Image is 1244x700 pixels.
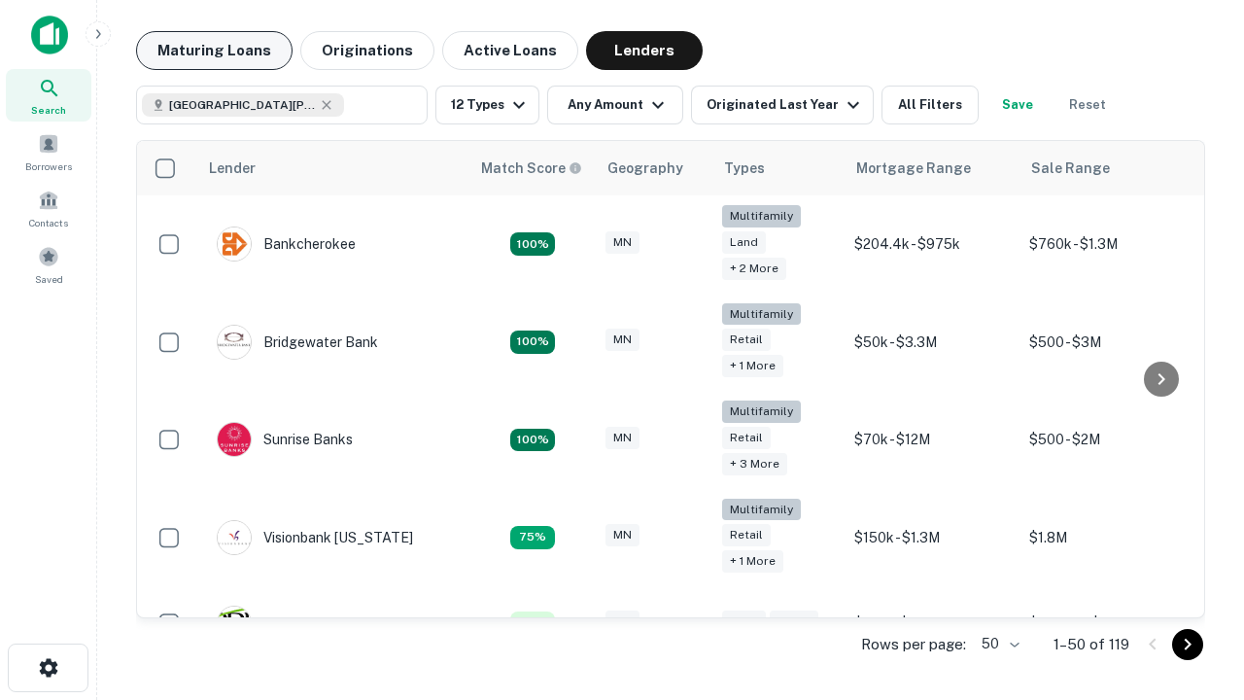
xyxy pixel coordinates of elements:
td: $70k - $12M [845,391,1019,489]
div: Matching Properties: 18, hasApolloMatch: undefined [510,232,555,256]
a: Contacts [6,182,91,234]
button: Maturing Loans [136,31,293,70]
th: Sale Range [1019,141,1194,195]
p: 1–50 of 119 [1054,633,1129,656]
div: Retail [722,329,771,351]
button: Any Amount [547,86,683,124]
button: 12 Types [435,86,539,124]
a: Borrowers [6,125,91,178]
div: Geography [607,157,683,180]
td: $50k - $3.3M [845,294,1019,392]
span: Borrowers [25,158,72,174]
td: $150k - $1.3M [845,489,1019,587]
div: Matching Properties: 31, hasApolloMatch: undefined [510,429,555,452]
div: 50 [974,630,1022,658]
div: Capitalize uses an advanced AI algorithm to match your search with the best lender. The match sco... [481,157,582,179]
div: Visionbank [US_STATE] [217,520,413,555]
div: + 1 more [722,550,783,573]
td: $500 - $3M [1019,294,1194,392]
div: Bankcherokee [217,227,356,262]
div: MN [605,231,639,254]
div: Originated Last Year [707,93,865,117]
div: Lender [209,157,256,180]
div: Retail [722,524,771,546]
button: Active Loans [442,31,578,70]
div: Matching Properties: 13, hasApolloMatch: undefined [510,526,555,549]
div: Types [724,157,765,180]
div: + 2 more [722,258,786,280]
img: picture [218,423,251,456]
div: + 3 more [722,453,787,475]
div: Multifamily [722,499,801,521]
button: Originated Last Year [691,86,874,124]
iframe: Chat Widget [1147,482,1244,576]
img: picture [218,521,251,554]
th: Mortgage Range [845,141,1019,195]
span: Search [31,102,66,118]
td: $204.4k - $975k [845,195,1019,294]
td: $394.7k - $3.6M [1019,586,1194,660]
button: Go to next page [1172,629,1203,660]
th: Geography [596,141,712,195]
div: + 1 more [722,355,783,377]
a: Search [6,69,91,122]
a: Saved [6,238,91,291]
button: Save your search to get updates of matches that match your search criteria. [986,86,1049,124]
div: Retail [770,611,818,633]
button: Lenders [586,31,703,70]
div: Matching Properties: 22, hasApolloMatch: undefined [510,331,555,354]
td: $500 - $2M [1019,391,1194,489]
td: $1.8M [1019,489,1194,587]
th: Types [712,141,845,195]
td: $3.1M - $16.1M [845,586,1019,660]
div: Land [722,611,766,633]
div: MN [605,611,639,633]
div: Multifamily [722,303,801,326]
div: Sale Range [1031,157,1110,180]
th: Lender [197,141,469,195]
img: picture [218,607,251,640]
div: Retail [722,427,771,449]
div: MN [605,329,639,351]
th: Capitalize uses an advanced AI algorithm to match your search with the best lender. The match sco... [469,141,596,195]
div: [GEOGRAPHIC_DATA] [217,606,407,641]
button: Reset [1056,86,1119,124]
span: Contacts [29,215,68,230]
div: Sunrise Banks [217,422,353,457]
img: capitalize-icon.png [31,16,68,54]
td: $760k - $1.3M [1019,195,1194,294]
span: Saved [35,271,63,287]
div: MN [605,427,639,449]
h6: Match Score [481,157,578,179]
button: All Filters [881,86,979,124]
button: Originations [300,31,434,70]
span: [GEOGRAPHIC_DATA][PERSON_NAME], [GEOGRAPHIC_DATA], [GEOGRAPHIC_DATA] [169,96,315,114]
img: picture [218,326,251,359]
div: Multifamily [722,205,801,227]
div: Land [722,231,766,254]
img: picture [218,227,251,261]
div: Mortgage Range [856,157,971,180]
p: Rows per page: [861,633,966,656]
div: Bridgewater Bank [217,325,378,360]
div: Multifamily [722,401,801,423]
div: Matching Properties: 10, hasApolloMatch: undefined [510,612,555,635]
div: MN [605,524,639,546]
